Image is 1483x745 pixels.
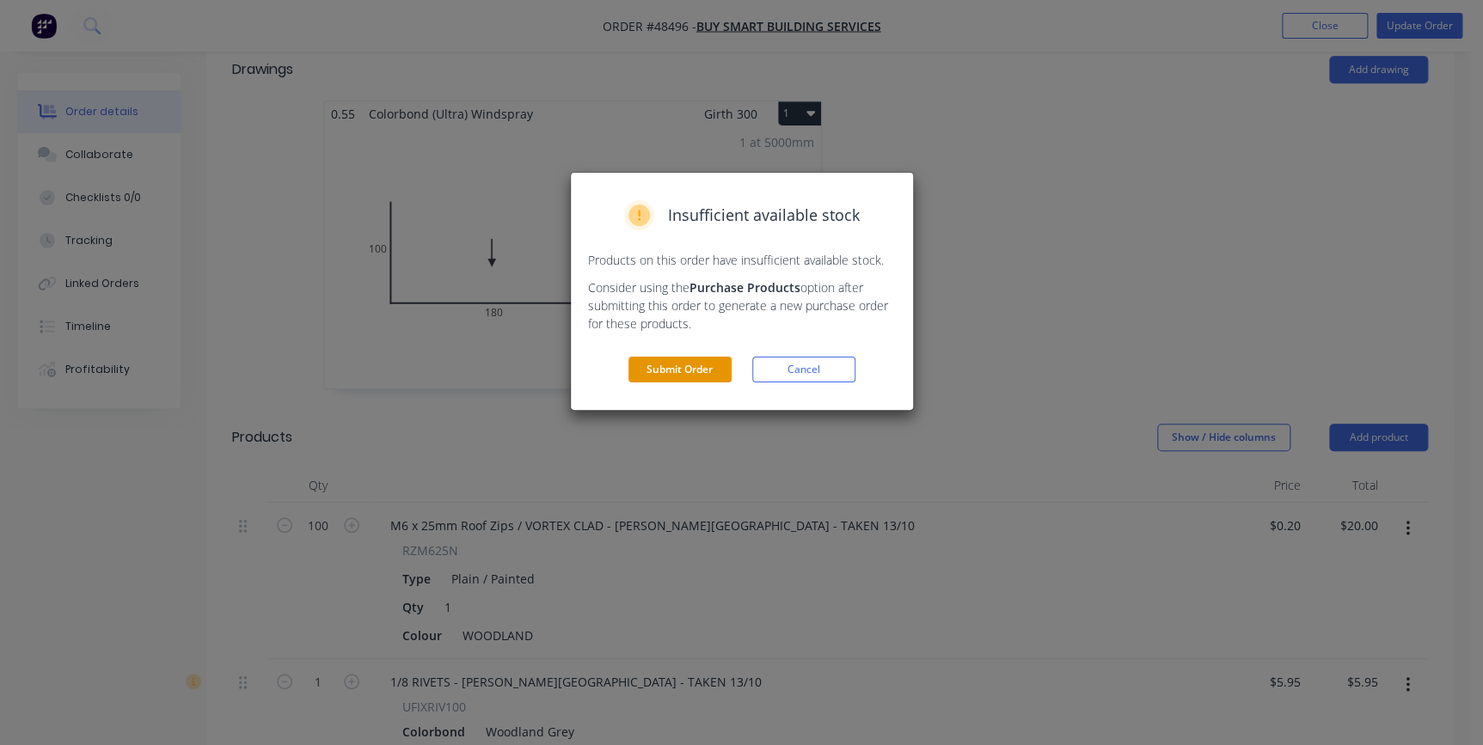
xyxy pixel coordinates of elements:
[628,357,732,382] button: Submit Order
[689,279,800,296] strong: Purchase Products
[588,278,896,333] p: Consider using the option after submitting this order to generate a new purchase order for these ...
[752,357,855,382] button: Cancel
[668,204,860,227] span: Insufficient available stock
[588,251,896,269] p: Products on this order have insufficient available stock.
